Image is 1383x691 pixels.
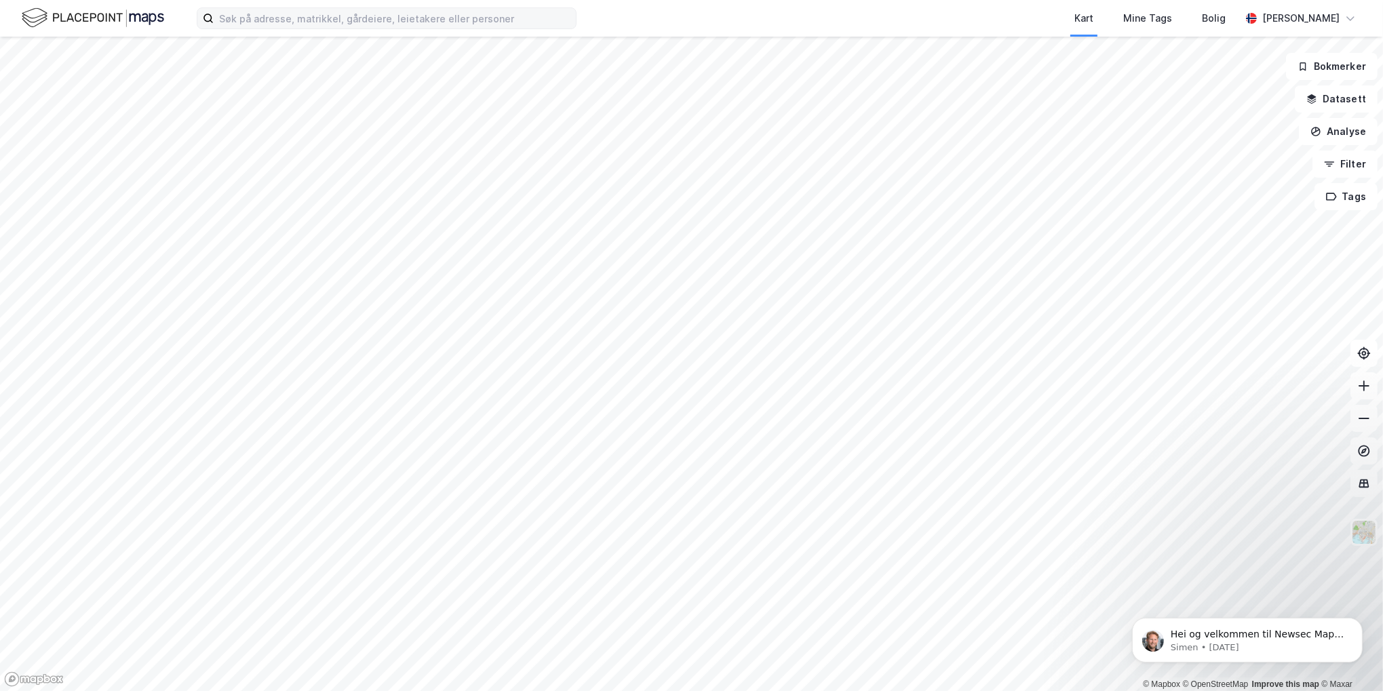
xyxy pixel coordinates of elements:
[1299,118,1378,145] button: Analyse
[1074,10,1093,26] div: Kart
[1252,679,1319,689] a: Improve this map
[1183,679,1249,689] a: OpenStreetMap
[1112,589,1383,684] iframe: Intercom notifications message
[22,6,164,30] img: logo.f888ab2527a4732fd821a326f86c7f29.svg
[1314,183,1378,210] button: Tags
[1262,10,1340,26] div: [PERSON_NAME]
[1143,679,1180,689] a: Mapbox
[1312,151,1378,178] button: Filter
[1295,85,1378,113] button: Datasett
[1123,10,1172,26] div: Mine Tags
[1351,519,1377,545] img: Z
[214,8,576,28] input: Søk på adresse, matrikkel, gårdeiere, leietakere eller personer
[4,671,64,687] a: Mapbox homepage
[1286,53,1378,80] button: Bokmerker
[1202,10,1226,26] div: Bolig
